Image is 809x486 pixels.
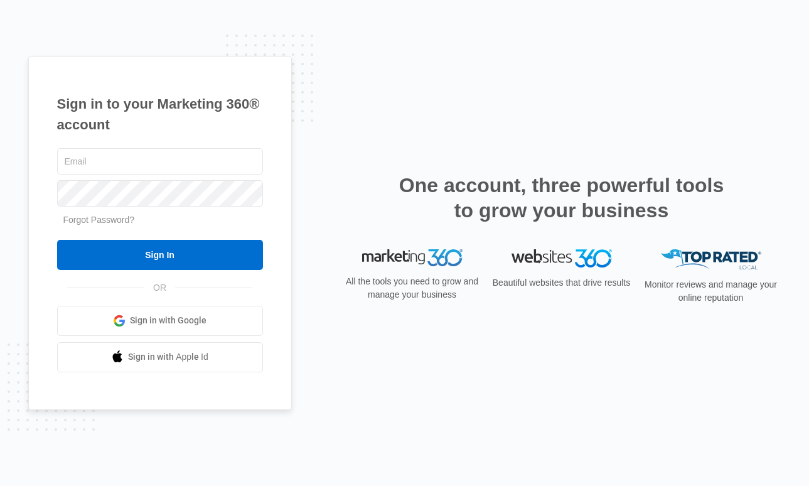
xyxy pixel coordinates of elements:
p: Monitor reviews and manage your online reputation [641,278,781,305]
span: Sign in with Google [130,314,206,327]
span: OR [144,281,175,294]
input: Sign In [57,240,263,270]
p: Beautiful websites that drive results [491,276,632,289]
img: Marketing 360 [362,249,463,267]
a: Sign in with Apple Id [57,342,263,372]
a: Forgot Password? [63,215,135,225]
p: All the tools you need to grow and manage your business [342,275,483,301]
input: Email [57,148,263,175]
img: Top Rated Local [661,249,761,270]
span: Sign in with Apple Id [128,350,208,364]
h2: One account, three powerful tools to grow your business [395,173,728,223]
a: Sign in with Google [57,306,263,336]
img: Websites 360 [512,249,612,267]
h1: Sign in to your Marketing 360® account [57,94,263,135]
